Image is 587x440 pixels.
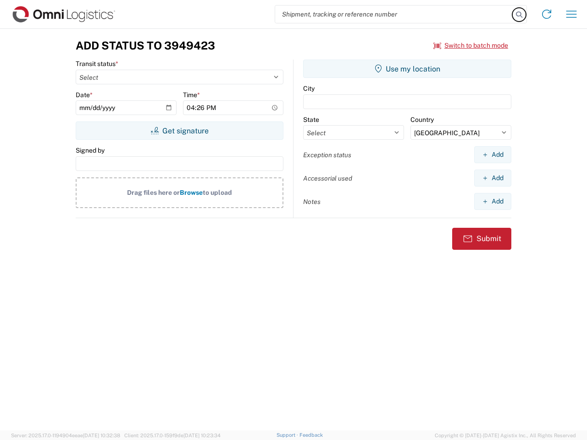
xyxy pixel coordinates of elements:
span: Server: 2025.17.0-1194904eeae [11,433,120,438]
label: City [303,84,315,93]
button: Get signature [76,121,283,140]
span: to upload [203,189,232,196]
a: Feedback [299,432,323,438]
span: Client: 2025.17.0-159f9de [124,433,221,438]
label: Signed by [76,146,105,154]
h3: Add Status to 3949423 [76,39,215,52]
label: Time [183,91,200,99]
label: Transit status [76,60,118,68]
button: Use my location [303,60,511,78]
label: Accessorial used [303,174,352,182]
a: Support [277,432,299,438]
label: State [303,115,319,124]
label: Country [410,115,434,124]
button: Submit [452,228,511,250]
label: Date [76,91,93,99]
button: Switch to batch mode [433,38,508,53]
span: Browse [180,189,203,196]
input: Shipment, tracking or reference number [275,5,513,23]
label: Notes [303,198,321,206]
span: [DATE] 10:23:34 [183,433,221,438]
span: [DATE] 10:32:38 [83,433,120,438]
button: Add [474,146,511,163]
span: Drag files here or [127,189,180,196]
label: Exception status [303,151,351,159]
button: Add [474,170,511,187]
span: Copyright © [DATE]-[DATE] Agistix Inc., All Rights Reserved [435,431,576,440]
button: Add [474,193,511,210]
